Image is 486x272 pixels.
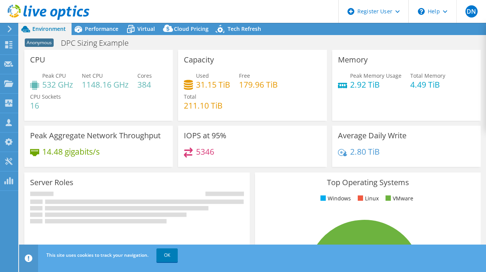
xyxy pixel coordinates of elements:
h4: 2.80 TiB [350,147,380,156]
span: Used [196,72,209,79]
h3: IOPS at 95% [184,131,226,140]
h3: Server Roles [30,178,73,187]
span: DN [465,5,478,18]
span: Net CPU [82,72,103,79]
span: Anonymous [25,38,54,47]
h4: 5346 [196,147,214,156]
h4: 14.48 gigabits/s [42,147,100,156]
h3: Top Operating Systems [261,178,475,187]
li: VMware [384,194,413,203]
li: Windows [319,194,351,203]
span: Cores [137,72,152,79]
h3: Peak Aggregate Network Throughput [30,131,161,140]
span: Tech Refresh [228,25,261,32]
span: CPU Sockets [30,93,61,100]
span: Free [239,72,250,79]
h3: Memory [338,56,368,64]
span: Total Memory [410,72,445,79]
h4: 384 [137,80,152,89]
svg: \n [418,8,425,15]
h1: DPC Sizing Example [57,39,140,47]
h4: 4.49 TiB [410,80,445,89]
h4: 179.96 TiB [239,80,278,89]
h3: CPU [30,56,45,64]
h4: 2.92 TiB [350,80,402,89]
span: Virtual [137,25,155,32]
span: Total [184,93,196,100]
h4: 16 [30,101,61,110]
span: Peak CPU [42,72,66,79]
h4: 532 GHz [42,80,73,89]
h3: Capacity [184,56,214,64]
span: Peak Memory Usage [350,72,402,79]
h4: 31.15 TiB [196,80,230,89]
h4: 1148.16 GHz [82,80,129,89]
span: Cloud Pricing [174,25,209,32]
h4: 211.10 TiB [184,101,223,110]
h3: Average Daily Write [338,131,406,140]
span: Performance [85,25,118,32]
span: Environment [32,25,66,32]
li: Linux [356,194,379,203]
span: This site uses cookies to track your navigation. [46,252,148,258]
a: OK [156,248,178,262]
